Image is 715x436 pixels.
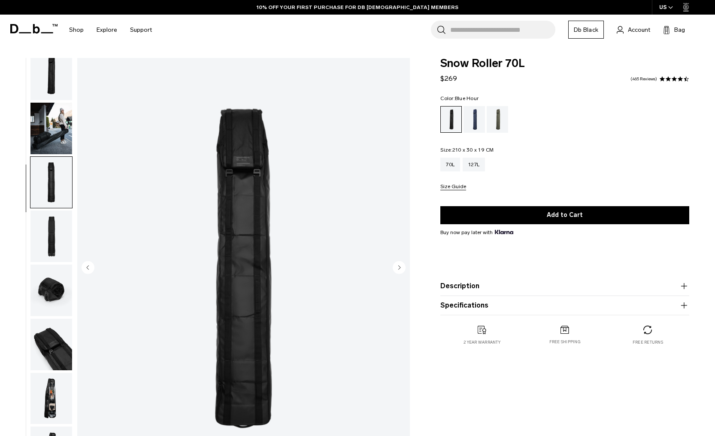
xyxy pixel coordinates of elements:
span: Account [628,25,650,34]
button: Snow Roller 70L Black Out [30,102,73,155]
img: Snow Roller 70L Black Out [30,265,72,316]
button: Description [440,281,689,291]
button: Bag [663,24,685,35]
a: Account [617,24,650,35]
button: Snow Roller 70L Black Out [30,156,73,209]
span: Blue Hour [455,95,479,101]
button: Add to Cart [440,206,689,224]
p: 2 year warranty [464,339,500,345]
button: Snow Roller 70L Black Out [30,372,73,425]
a: 10% OFF YOUR FIRST PURCHASE FOR DB [DEMOGRAPHIC_DATA] MEMBERS [257,3,458,11]
button: Snow Roller 70L Black Out [30,48,73,101]
button: Snow Roller 70L Black Out [30,210,73,262]
button: Snow Roller 70L Black Out [30,264,73,317]
img: Snow Roller 70L Black Out [30,49,72,100]
button: Snow Roller 70L Black Out [30,318,73,371]
span: Bag [674,25,685,34]
a: Explore [97,15,117,45]
button: Previous slide [82,261,94,275]
legend: Color: [440,96,479,101]
img: {"height" => 20, "alt" => "Klarna"} [495,230,513,234]
img: Snow Roller 70L Black Out [30,210,72,262]
a: Moss Green [487,106,508,133]
span: 210 x 30 x 19 CM [452,147,494,153]
a: 70L [440,158,460,171]
img: Snow Roller 70L Black Out [30,319,72,370]
span: Buy now pay later with [440,229,513,236]
a: Shop [69,15,84,45]
nav: Main Navigation [63,15,158,45]
a: 465 reviews [630,77,657,81]
a: 127L [463,158,485,171]
a: Black Out [440,106,462,133]
img: Snow Roller 70L Black Out [30,373,72,424]
a: Blue Hour [464,106,485,133]
a: Support [130,15,152,45]
img: Snow Roller 70L Black Out [30,157,72,208]
p: Free returns [633,339,663,345]
button: Next slide [393,261,406,275]
span: $269 [440,74,457,82]
img: Snow Roller 70L Black Out [30,103,72,154]
button: Specifications [440,300,689,311]
a: Db Black [568,21,604,39]
span: Snow Roller 70L [440,58,689,69]
button: Size Guide [440,184,466,190]
legend: Size: [440,147,494,152]
p: Free shipping [549,339,581,345]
